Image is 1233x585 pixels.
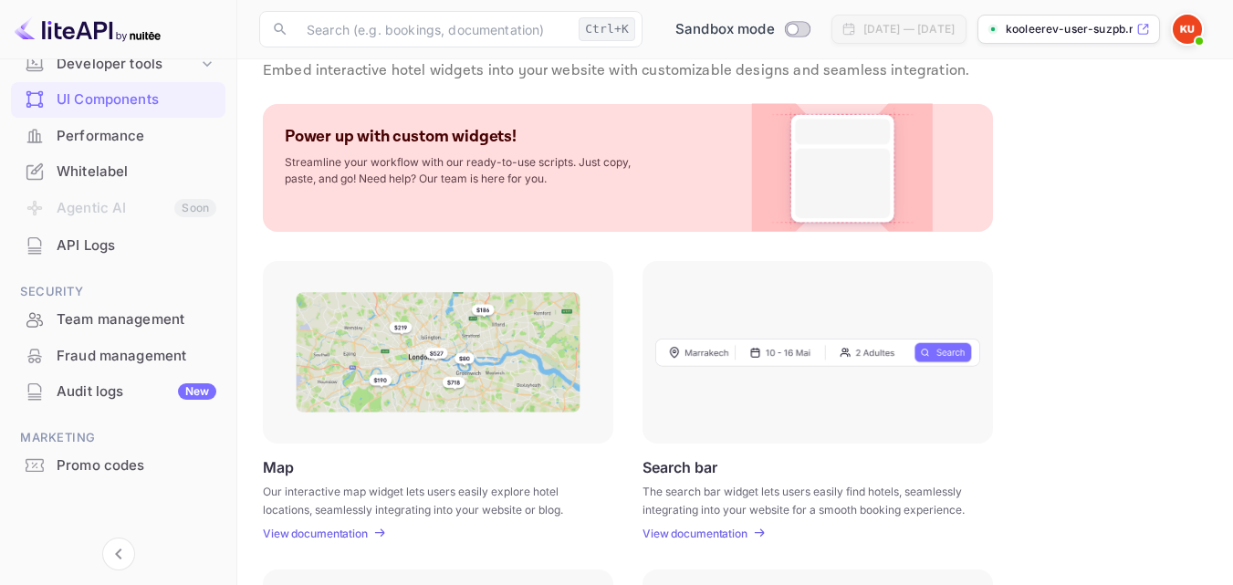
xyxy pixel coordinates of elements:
[11,282,225,302] span: Security
[643,527,753,540] a: View documentation
[263,483,590,516] p: Our interactive map widget lets users easily explore hotel locations, seamlessly integrating into...
[11,154,225,188] a: Whitelabel
[11,448,225,482] a: Promo codes
[11,339,225,374] div: Fraud management
[263,458,294,475] p: Map
[296,292,580,413] img: Map Frame
[263,527,368,540] p: View documentation
[11,154,225,190] div: Whitelabel
[57,162,216,183] div: Whitelabel
[11,374,225,408] a: Audit logsNew
[57,346,216,367] div: Fraud management
[11,119,225,152] a: Performance
[668,19,817,40] div: Switch to Production mode
[285,126,517,147] p: Power up with custom widgets!
[11,119,225,154] div: Performance
[11,428,225,448] span: Marketing
[768,104,916,232] img: Custom Widget PNG
[57,89,216,110] div: UI Components
[11,48,225,80] div: Developer tools
[178,383,216,400] div: New
[1173,15,1202,44] img: KooLeeRev User
[285,154,650,187] p: Streamline your workflow with our ready-to-use scripts. Just copy, paste, and go! Need help? Our ...
[11,228,225,262] a: API Logs
[11,228,225,264] div: API Logs
[296,11,571,47] input: Search (e.g. bookings, documentation)
[11,82,225,118] div: UI Components
[102,538,135,570] button: Collapse navigation
[263,60,1207,82] p: Embed interactive hotel widgets into your website with customizable designs and seamless integrat...
[863,21,955,37] div: [DATE] — [DATE]
[643,527,747,540] p: View documentation
[1006,21,1133,37] p: kooleerev-user-suzpb.n...
[263,527,373,540] a: View documentation
[57,309,216,330] div: Team management
[643,458,717,475] p: Search bar
[11,82,225,116] a: UI Components
[643,483,970,516] p: The search bar widget lets users easily find hotels, seamlessly integrating into your website for...
[57,126,216,147] div: Performance
[11,302,225,338] div: Team management
[57,455,216,476] div: Promo codes
[57,235,216,256] div: API Logs
[579,17,635,41] div: Ctrl+K
[11,339,225,372] a: Fraud management
[57,381,216,402] div: Audit logs
[675,19,775,40] span: Sandbox mode
[11,448,225,484] div: Promo codes
[15,15,161,44] img: LiteAPI logo
[11,302,225,336] a: Team management
[11,374,225,410] div: Audit logsNew
[57,54,198,75] div: Developer tools
[655,338,980,367] img: Search Frame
